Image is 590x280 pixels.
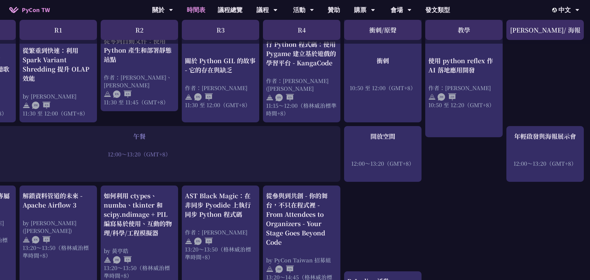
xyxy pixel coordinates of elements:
font: 關於 Python GIL 的故事 - 它的存在與缺乏 [185,56,256,74]
font: 11:30 至 11:45（GMT+8） [104,98,169,106]
img: ZHEN.371966e.svg [32,102,50,109]
font: 從零到自動文件：使用 Python 產生和部署靜態站點 [104,36,172,64]
font: 作者：[PERSON_NAME]、[PERSON_NAME] [104,73,172,89]
font: [PERSON_NAME]/ 海報 [510,25,580,34]
img: svg+xml;base64,PHN2ZyB4bWxucz0iaHR0cDovL3d3dy53My5vcmcvMjAwMC9zdmciIHdpZHRoPSIyNCIgaGVpZ2h0PSIyNC... [23,102,30,109]
font: 作者：[PERSON_NAME] [185,84,247,91]
img: ENEN.5a408d1.svg [113,90,132,98]
font: 11:15～12:00（格林威治標準時間+8） [266,102,337,117]
a: 如何利用 ctypes、numba、tkinter 和 scipy.ndimage + PIL 編寫易於使用、互動的物理/科學/工程模擬器 by 黃亭皓 13:20～13:50（格林威治標準時間+8） [104,191,175,279]
img: svg+xml;base64,PHN2ZyB4bWxucz0iaHR0cDovL3d3dy53My5vcmcvMjAwMC9zdmciIHdpZHRoPSIyNCIgaGVpZ2h0PSIyNC... [104,256,111,264]
font: 解鎖資料管道的未來 - Apache Airflow 3 [23,191,82,209]
img: ZHEN.371966e.svg [113,256,132,264]
font: R2 [135,25,143,34]
img: 區域設定圖標 [552,8,558,12]
font: 中文 [558,6,571,14]
font: 購票 [354,6,366,14]
font: 開放空間 [370,132,395,141]
font: 12:00～13:20（GMT+8） [351,160,414,167]
font: AST Black Magic：在非同步 Pyodide 上執行同步 Python 程式碼 [185,191,251,219]
img: ENEN.5a408d1.svg [194,93,213,101]
font: 關於 [152,6,164,14]
font: 午餐 [133,132,146,141]
font: 會場 [391,6,403,14]
a: 解鎖資料管道的未來 - Apache Airflow 3 by [PERSON_NAME]([PERSON_NAME]) 13:20～13:50（格林威治標準時間+8） [23,191,94,279]
font: 教學 [458,25,470,34]
img: ENEN.5a408d1.svg [32,236,50,243]
font: 議程總覽 [218,6,243,14]
font: 作者：[PERSON_NAME] [185,228,247,236]
img: svg+xml;base64,PHN2ZyB4bWxucz0iaHR0cDovL3d3dy53My5vcmcvMjAwMC9zdmciIHdpZHRoPSIyNCIgaGVpZ2h0PSIyNC... [104,90,111,98]
font: 發文類型 [425,6,450,14]
div: 從參與到共創 - 你的舞台，不只在程式裡 - From Attendees to Organizers - Your Stage Goes Beyond Code [266,191,337,247]
font: 11:30 至 12:00（GMT+8） [23,109,88,117]
img: ZHZH.38617ef.svg [438,93,456,101]
img: svg+xml;base64,PHN2ZyB4bWxucz0iaHR0cDovL3d3dy53My5vcmcvMjAwMC9zdmciIHdpZHRoPSIyNCIgaGVpZ2h0PSIyNC... [266,94,273,101]
img: svg+xml;base64,PHN2ZyB4bWxucz0iaHR0cDovL3d3dy53My5vcmcvMjAwMC9zdmciIHdpZHRoPSIyNCIgaGVpZ2h0PSIyNC... [266,265,273,273]
img: svg+xml;base64,PHN2ZyB4bWxucz0iaHR0cDovL3d3dy53My5vcmcvMjAwMC9zdmciIHdpZHRoPSIyNCIgaGVpZ2h0PSIyNC... [23,236,30,243]
font: by [PERSON_NAME]([PERSON_NAME]) [23,219,76,234]
font: 如何利用 ctypes、numba、tkinter 和 scipy.ndimage + PIL 編寫易於使用、互動的物理/科學/工程模擬器 [104,191,172,237]
font: 作者：[PERSON_NAME] ([PERSON_NAME] [266,77,329,92]
font: 衝刺 [377,56,389,65]
font: 贊助 [328,6,340,14]
font: 時間表 [187,6,205,14]
img: svg+xml;base64,PHN2ZyB4bWxucz0iaHR0cDovL3d3dy53My5vcmcvMjAwMC9zdmciIHdpZHRoPSIyNCIgaGVpZ2h0PSIyNC... [185,93,192,101]
a: 開放空間 12:00～13:20（GMT+8） [347,132,418,177]
font: 10:50 至 12:20（GMT+8） [428,101,495,108]
a: 從繁重到快速：利用 Spark Variant Shredding 提升 OLAP 效能 by [PERSON_NAME] 11:30 至 12:00（GMT+8） [23,36,94,117]
a: 關於 Python GIL 的故事 - 它的存在與缺乏 作者：[PERSON_NAME] 11:30 至 12:00（GMT+8） [185,36,256,117]
a: 年輕啟發與海報展示會 12:00～13:20（GMT+8） [509,132,581,177]
font: by [PERSON_NAME] [23,92,76,100]
font: 衝刺/原聲 [369,25,396,34]
font: 12:00～13:20（GMT+8） [108,150,171,158]
img: svg+xml;base64,PHN2ZyB4bWxucz0iaHR0cDovL3d3dy53My5vcmcvMjAwMC9zdmciIHdpZHRoPSIyNCIgaGVpZ2h0PSIyNC... [185,238,192,245]
img: svg+xml;base64,PHN2ZyB4bWxucz0iaHR0cDovL3d3dy53My5vcmcvMjAwMC9zdmciIHdpZHRoPSIyNCIgaGVpZ2h0PSIyNC... [428,93,436,101]
font: 13:20～13:50（格林威治標準時間+8） [185,245,251,261]
font: 11:30 至 12:00（GMT+8） [185,101,251,108]
font: R1 [54,25,62,34]
font: 年輕啟發與海報展示會 [514,132,576,141]
font: R3 [216,25,225,34]
img: ENEN.5a408d1.svg [275,94,294,101]
font: 作者：[PERSON_NAME] [428,84,491,91]
font: PyCon TW [22,6,50,14]
img: ZHEN.371966e.svg [275,265,294,273]
a: 幫助 K-12 學生編寫第一行 Python 程式碼：使用 Pygame 建立基於遊戲的學習平台 - KangaCode 作者：[PERSON_NAME] ([PERSON_NAME] 11:1... [266,25,337,117]
a: 從零到自動文件：使用 Python 產生和部署靜態站點 作者：[PERSON_NAME]、[PERSON_NAME] 11:30 至 11:45（GMT+8） [104,36,175,106]
img: ENEN.5a408d1.svg [194,238,213,245]
font: 議程 [256,6,269,14]
font: 13:20～13:50（格林威治標準時間+8） [104,264,170,279]
div: 使用 python reflex 作 AI 落地應用開發 [428,56,500,74]
img: PyCon TW 2025 首頁圖標 [9,7,19,13]
font: 10:50 至 12:00（GMT+8） [350,84,416,91]
a: PyCon TW [3,2,56,18]
div: by PyCon Taiwan 招募組 [266,256,337,264]
font: 幫助 K-12 學生編寫第一行 Python 程式碼：使用 Pygame 建立基於遊戲的學習平台 - KangaCode [266,30,336,67]
font: 活動 [293,6,305,14]
a: AST Black Magic：在非同步 Pyodide 上執行同步 Python 程式碼 作者：[PERSON_NAME] 13:20～13:50（格林威治標準時間+8） [185,191,256,279]
font: 13:20～13:50（格林威治標準時間+8） [23,244,89,259]
div: by 黃亭皓 [104,247,175,255]
font: R4 [298,25,306,34]
font: 12:00～13:20（GMT+8） [514,160,577,167]
font: 從繁重到快速：利用 Spark Variant Shredding 提升 OLAP 效能 [23,46,89,83]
